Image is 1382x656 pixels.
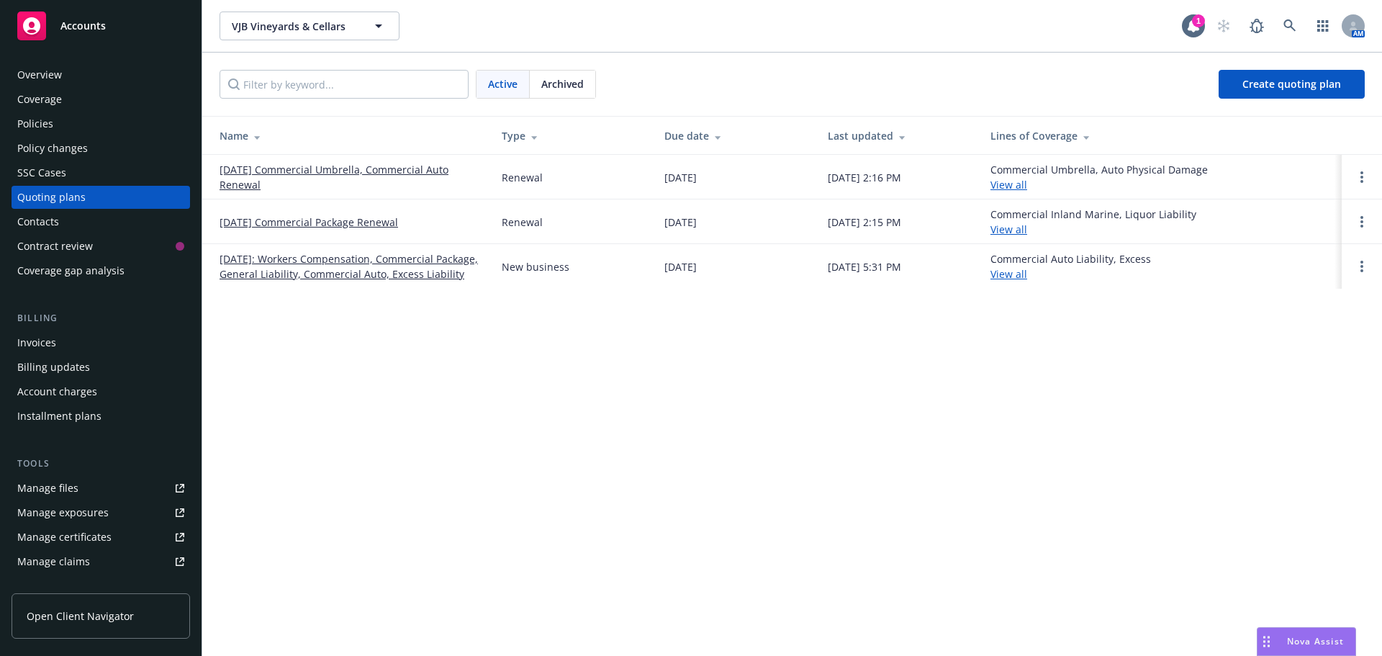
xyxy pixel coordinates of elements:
[1353,258,1370,275] a: Open options
[1209,12,1238,40] a: Start snowing
[17,501,109,524] div: Manage exposures
[541,76,584,91] span: Archived
[220,128,479,143] div: Name
[17,235,93,258] div: Contract review
[990,267,1027,281] a: View all
[12,6,190,46] a: Accounts
[12,477,190,500] a: Manage files
[12,405,190,428] a: Installment plans
[220,162,479,192] a: [DATE] Commercial Umbrella, Commercial Auto Renewal
[1353,213,1370,230] a: Open options
[1192,14,1205,27] div: 1
[990,207,1196,237] div: Commercial Inland Marine, Liquor Liability
[664,170,697,185] div: [DATE]
[17,356,90,379] div: Billing updates
[488,76,518,91] span: Active
[828,128,967,143] div: Last updated
[17,550,90,573] div: Manage claims
[60,20,106,32] span: Accounts
[12,526,190,549] a: Manage certificates
[220,12,399,40] button: VJB Vineyards & Cellars
[12,186,190,209] a: Quoting plans
[17,137,88,160] div: Policy changes
[990,162,1208,192] div: Commercial Umbrella, Auto Physical Damage
[220,251,479,282] a: [DATE]: Workers Compensation, Commercial Package, General Liability, Commercial Auto, Excess Liab...
[1242,77,1341,91] span: Create quoting plan
[12,380,190,403] a: Account charges
[12,63,190,86] a: Overview
[12,311,190,325] div: Billing
[12,88,190,111] a: Coverage
[12,235,190,258] a: Contract review
[502,215,543,230] div: Renewal
[12,161,190,184] a: SSC Cases
[17,210,59,233] div: Contacts
[664,128,804,143] div: Due date
[17,112,53,135] div: Policies
[1275,12,1304,40] a: Search
[17,575,85,598] div: Manage BORs
[12,501,190,524] a: Manage exposures
[12,457,190,471] div: Tools
[1353,169,1370,186] a: Open options
[502,259,569,274] div: New business
[17,63,62,86] div: Overview
[12,575,190,598] a: Manage BORs
[17,88,62,111] div: Coverage
[17,186,86,209] div: Quoting plans
[232,19,356,34] span: VJB Vineyards & Cellars
[1257,628,1275,655] div: Drag to move
[990,128,1330,143] div: Lines of Coverage
[1287,635,1344,647] span: Nova Assist
[12,259,190,282] a: Coverage gap analysis
[990,178,1027,192] a: View all
[17,380,97,403] div: Account charges
[502,128,641,143] div: Type
[17,477,78,500] div: Manage files
[1309,12,1337,40] a: Switch app
[12,112,190,135] a: Policies
[27,608,134,624] span: Open Client Navigator
[1219,70,1365,99] a: Create quoting plan
[17,331,56,354] div: Invoices
[17,405,101,428] div: Installment plans
[12,210,190,233] a: Contacts
[220,70,469,99] input: Filter by keyword...
[12,137,190,160] a: Policy changes
[12,356,190,379] a: Billing updates
[17,526,112,549] div: Manage certificates
[220,215,398,230] a: [DATE] Commercial Package Renewal
[828,259,901,274] div: [DATE] 5:31 PM
[828,215,901,230] div: [DATE] 2:15 PM
[502,170,543,185] div: Renewal
[12,550,190,573] a: Manage claims
[12,331,190,354] a: Invoices
[1257,627,1356,656] button: Nova Assist
[17,259,125,282] div: Coverage gap analysis
[1242,12,1271,40] a: Report a Bug
[990,251,1151,282] div: Commercial Auto Liability, Excess
[828,170,901,185] div: [DATE] 2:16 PM
[990,223,1027,236] a: View all
[664,259,697,274] div: [DATE]
[664,215,697,230] div: [DATE]
[17,161,66,184] div: SSC Cases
